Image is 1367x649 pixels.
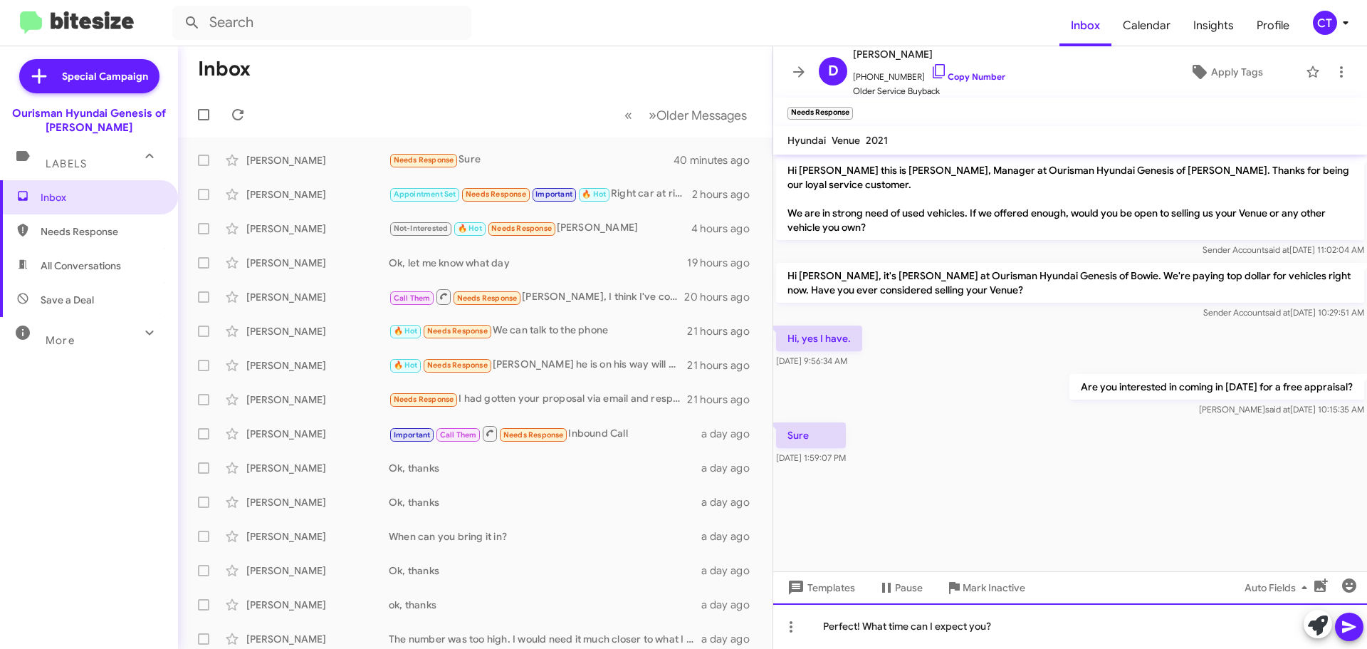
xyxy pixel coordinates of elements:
[389,220,691,237] div: [PERSON_NAME]
[776,422,846,448] p: Sure
[773,575,866,601] button: Templates
[389,632,701,646] div: The number was too high. I would need it much closer to what I saw on CarGurus from y'all. Can yo...
[1313,11,1337,35] div: CT
[931,71,1005,82] a: Copy Number
[394,360,418,370] span: 🔥 Hot
[582,189,606,199] span: 🔥 Hot
[389,288,684,306] div: [PERSON_NAME], I think I've come up with solution
[640,100,755,130] button: Next
[246,222,389,236] div: [PERSON_NAME]
[457,294,518,303] span: Needs Response
[776,326,862,351] p: Hi, yes I have.
[246,598,389,612] div: [PERSON_NAME]
[394,395,454,404] span: Needs Response
[787,134,826,147] span: Hyundai
[19,59,159,93] a: Special Campaign
[617,100,755,130] nav: Page navigation example
[1203,307,1364,318] span: Sender Account [DATE] 10:29:51 AM
[853,84,1005,98] span: Older Service Buyback
[691,222,761,236] div: 4 hours ago
[246,495,389,509] div: [PERSON_NAME]
[624,106,632,124] span: «
[389,461,701,475] div: Ok, thanks
[1182,5,1245,46] a: Insights
[41,293,94,307] span: Save a Deal
[895,575,923,601] span: Pause
[776,355,847,366] span: [DATE] 9:56:34 AM
[246,461,389,475] div: [PERSON_NAME]
[649,106,656,124] span: »
[1264,244,1289,255] span: said at
[676,153,761,167] div: 40 minutes ago
[701,632,761,646] div: a day ago
[198,58,251,81] h1: Inbox
[246,290,389,304] div: [PERSON_NAME]
[389,357,687,373] div: [PERSON_NAME] he is on his way will be there within 30 mins
[1245,5,1301,46] span: Profile
[389,598,701,612] div: ok, thanks
[389,186,692,202] div: Right car at right price. GV 70 for around $30,000-$32,000
[427,360,488,370] span: Needs Response
[41,224,162,239] span: Needs Response
[246,632,389,646] div: [PERSON_NAME]
[687,324,761,338] div: 21 hours ago
[776,263,1364,303] p: Hi [PERSON_NAME], it's [PERSON_NAME] at Ourisman Hyundai Genesis of Bowie. We're paying top dolla...
[389,529,701,544] div: When can you bring it in?
[1301,11,1351,35] button: CT
[934,575,1037,601] button: Mark Inactive
[389,495,701,509] div: Ok, thanks
[440,430,477,440] span: Call Them
[701,529,761,544] div: a day ago
[687,358,761,373] div: 21 hours ago
[246,529,389,544] div: [PERSON_NAME]
[832,134,860,147] span: Venue
[394,189,456,199] span: Appointment Set
[776,157,1364,240] p: Hi [PERSON_NAME] this is [PERSON_NAME], Manager at Ourisman Hyundai Genesis of [PERSON_NAME]. Tha...
[246,187,389,202] div: [PERSON_NAME]
[466,189,526,199] span: Needs Response
[1265,307,1290,318] span: said at
[246,427,389,441] div: [PERSON_NAME]
[785,575,855,601] span: Templates
[853,46,1005,63] span: [PERSON_NAME]
[1059,5,1111,46] a: Inbox
[1111,5,1182,46] a: Calendar
[41,259,121,273] span: All Conversations
[773,603,1367,649] div: Perfect! What time can I expect you?
[701,427,761,441] div: a day ago
[1211,59,1263,85] span: Apply Tags
[1265,404,1290,415] span: said at
[828,60,839,83] span: D
[491,224,552,233] span: Needs Response
[394,155,454,165] span: Needs Response
[172,6,471,40] input: Search
[246,153,389,167] div: [PERSON_NAME]
[776,452,846,463] span: [DATE] 1:59:07 PM
[535,189,572,199] span: Important
[389,323,687,339] div: We can talk to the phone
[41,190,162,204] span: Inbox
[246,324,389,338] div: [PERSON_NAME]
[389,391,687,407] div: I had gotten your proposal via email and responded back to it but never heard back from you
[701,564,761,578] div: a day ago
[687,393,761,407] div: 21 hours ago
[246,358,389,373] div: [PERSON_NAME]
[389,425,701,442] div: Inbound Call
[246,393,389,407] div: [PERSON_NAME]
[656,108,747,123] span: Older Messages
[866,134,888,147] span: 2021
[616,100,641,130] button: Previous
[394,294,431,303] span: Call Them
[1199,404,1364,415] span: [PERSON_NAME] [DATE] 10:15:35 AM
[389,256,687,270] div: Ok, let me know what day
[687,256,761,270] div: 19 hours ago
[246,256,389,270] div: [PERSON_NAME]
[503,430,564,440] span: Needs Response
[427,326,488,336] span: Needs Response
[684,290,761,304] div: 20 hours ago
[62,69,148,83] span: Special Campaign
[1233,575,1324,601] button: Auto Fields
